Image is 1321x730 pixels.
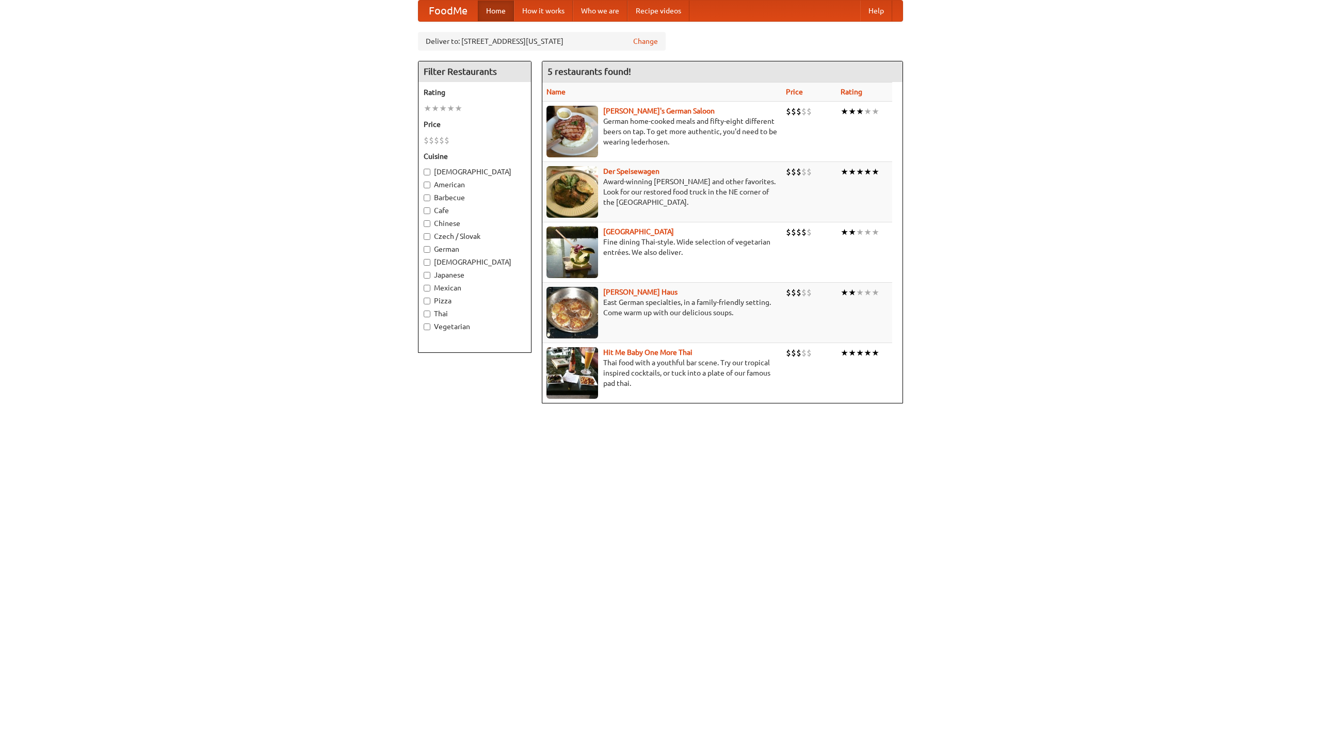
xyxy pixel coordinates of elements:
p: Award-winning [PERSON_NAME] and other favorites. Look for our restored food truck in the NE corne... [546,176,778,207]
li: ★ [841,347,848,359]
li: ★ [864,287,872,298]
li: ★ [848,347,856,359]
input: American [424,182,430,188]
li: $ [796,166,801,177]
b: Der Speisewagen [603,167,659,175]
a: [PERSON_NAME] Haus [603,288,678,296]
li: ★ [864,106,872,117]
img: kohlhaus.jpg [546,287,598,338]
input: Vegetarian [424,323,430,330]
input: Pizza [424,298,430,304]
a: Hit Me Baby One More Thai [603,348,692,356]
img: speisewagen.jpg [546,166,598,218]
p: Fine dining Thai-style. Wide selection of vegetarian entrées. We also deliver. [546,237,778,257]
li: ★ [841,166,848,177]
div: Deliver to: [STREET_ADDRESS][US_STATE] [418,32,666,51]
input: Mexican [424,285,430,291]
a: Who we are [573,1,627,21]
a: [GEOGRAPHIC_DATA] [603,228,674,236]
li: ★ [856,287,864,298]
li: $ [807,166,812,177]
li: $ [791,106,796,117]
li: $ [801,106,807,117]
a: Help [860,1,892,21]
label: Vegetarian [424,321,526,332]
li: $ [796,106,801,117]
li: ★ [455,103,462,114]
li: ★ [447,103,455,114]
li: ★ [856,166,864,177]
li: ★ [856,347,864,359]
a: Name [546,88,566,96]
input: Japanese [424,272,430,279]
a: Change [633,36,658,46]
li: ★ [864,166,872,177]
li: $ [791,166,796,177]
li: $ [796,347,801,359]
a: Price [786,88,803,96]
li: $ [807,287,812,298]
label: Mexican [424,283,526,293]
label: Czech / Slovak [424,231,526,241]
ng-pluralize: 5 restaurants found! [547,67,631,76]
li: $ [801,166,807,177]
p: East German specialties, in a family-friendly setting. Come warm up with our delicious soups. [546,297,778,318]
label: Pizza [424,296,526,306]
li: ★ [848,166,856,177]
li: ★ [872,106,879,117]
li: ★ [856,226,864,238]
label: American [424,180,526,190]
li: $ [444,135,449,146]
li: ★ [841,287,848,298]
a: Recipe videos [627,1,689,21]
img: esthers.jpg [546,106,598,157]
li: ★ [424,103,431,114]
li: ★ [848,226,856,238]
li: $ [786,106,791,117]
a: FoodMe [418,1,478,21]
li: $ [807,106,812,117]
li: $ [796,287,801,298]
a: [PERSON_NAME]'s German Saloon [603,107,715,115]
label: Barbecue [424,192,526,203]
li: ★ [848,287,856,298]
li: ★ [864,226,872,238]
li: ★ [841,106,848,117]
li: ★ [872,166,879,177]
li: ★ [848,106,856,117]
li: $ [807,347,812,359]
li: $ [786,287,791,298]
input: Cafe [424,207,430,214]
p: German home-cooked meals and fifty-eight different beers on tap. To get more authentic, you'd nee... [546,116,778,147]
li: $ [791,347,796,359]
li: $ [434,135,439,146]
li: $ [801,347,807,359]
li: $ [796,226,801,238]
label: [DEMOGRAPHIC_DATA] [424,257,526,267]
label: Thai [424,309,526,319]
li: $ [801,226,807,238]
li: $ [786,166,791,177]
li: ★ [439,103,447,114]
input: German [424,246,430,253]
input: [DEMOGRAPHIC_DATA] [424,259,430,266]
h5: Price [424,119,526,129]
h4: Filter Restaurants [418,61,531,82]
li: $ [439,135,444,146]
li: ★ [856,106,864,117]
li: ★ [864,347,872,359]
li: $ [424,135,429,146]
li: ★ [872,287,879,298]
input: Thai [424,311,430,317]
li: $ [786,226,791,238]
input: Czech / Slovak [424,233,430,240]
a: Home [478,1,514,21]
li: ★ [431,103,439,114]
li: $ [791,226,796,238]
a: How it works [514,1,573,21]
p: Thai food with a youthful bar scene. Try our tropical inspired cocktails, or tuck into a plate of... [546,358,778,388]
h5: Cuisine [424,151,526,161]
